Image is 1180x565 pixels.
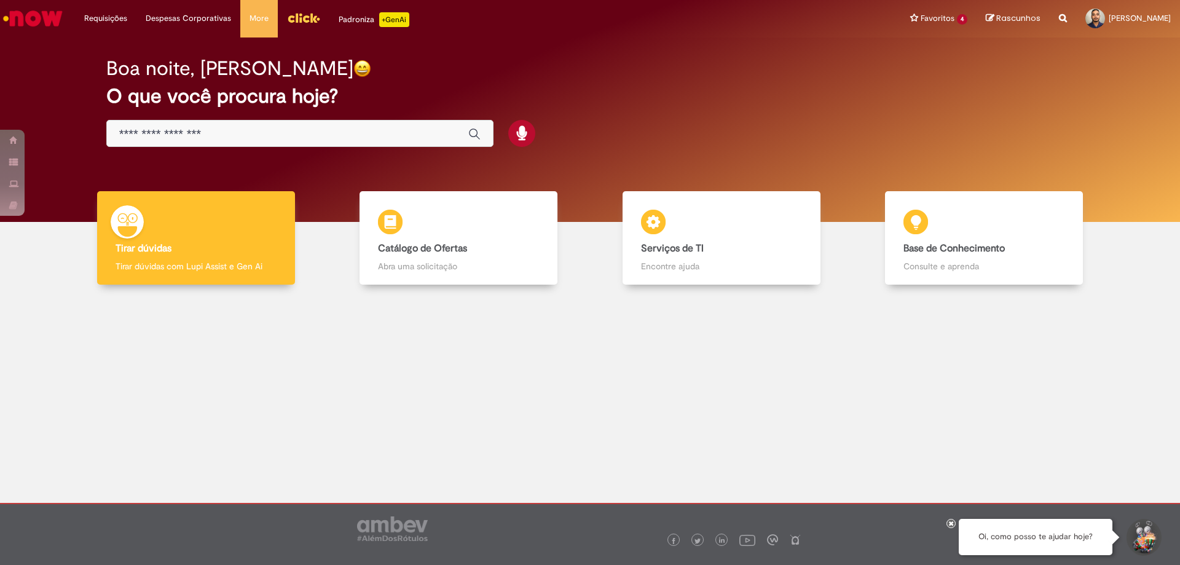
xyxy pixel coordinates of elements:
img: click_logo_yellow_360x200.png [287,9,320,27]
b: Tirar dúvidas [116,242,171,255]
div: Oi, como posso te ajudar hoje? [959,519,1112,555]
b: Base de Conhecimento [903,242,1005,255]
img: logo_footer_linkedin.png [719,537,725,545]
h2: Boa noite, [PERSON_NAME] [106,58,353,79]
a: Tirar dúvidas Tirar dúvidas com Lupi Assist e Gen Ai [65,191,328,285]
span: Rascunhos [996,12,1040,24]
span: Favoritos [921,12,954,25]
span: Requisições [84,12,127,25]
span: Despesas Corporativas [146,12,231,25]
div: Padroniza [339,12,409,27]
img: happy-face.png [353,60,371,77]
img: ServiceNow [1,6,65,31]
b: Catálogo de Ofertas [378,242,467,255]
img: logo_footer_youtube.png [739,532,755,548]
span: More [250,12,269,25]
img: logo_footer_twitter.png [694,538,701,544]
p: +GenAi [379,12,409,27]
span: [PERSON_NAME] [1109,13,1171,23]
p: Abra uma solicitação [378,260,539,272]
a: Catálogo de Ofertas Abra uma solicitação [328,191,591,285]
img: logo_footer_naosei.png [790,534,801,545]
p: Consulte e aprenda [903,260,1064,272]
b: Serviços de TI [641,242,704,255]
h2: O que você procura hoje? [106,85,1074,107]
img: logo_footer_workplace.png [767,534,778,545]
a: Serviços de TI Encontre ajuda [590,191,853,285]
a: Base de Conhecimento Consulte e aprenda [853,191,1116,285]
a: Rascunhos [986,13,1040,25]
p: Tirar dúvidas com Lupi Assist e Gen Ai [116,260,277,272]
span: 4 [957,14,967,25]
img: logo_footer_facebook.png [671,538,677,544]
p: Encontre ajuda [641,260,802,272]
img: logo_footer_ambev_rotulo_gray.png [357,516,428,541]
button: Iniciar Conversa de Suporte [1125,519,1162,556]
